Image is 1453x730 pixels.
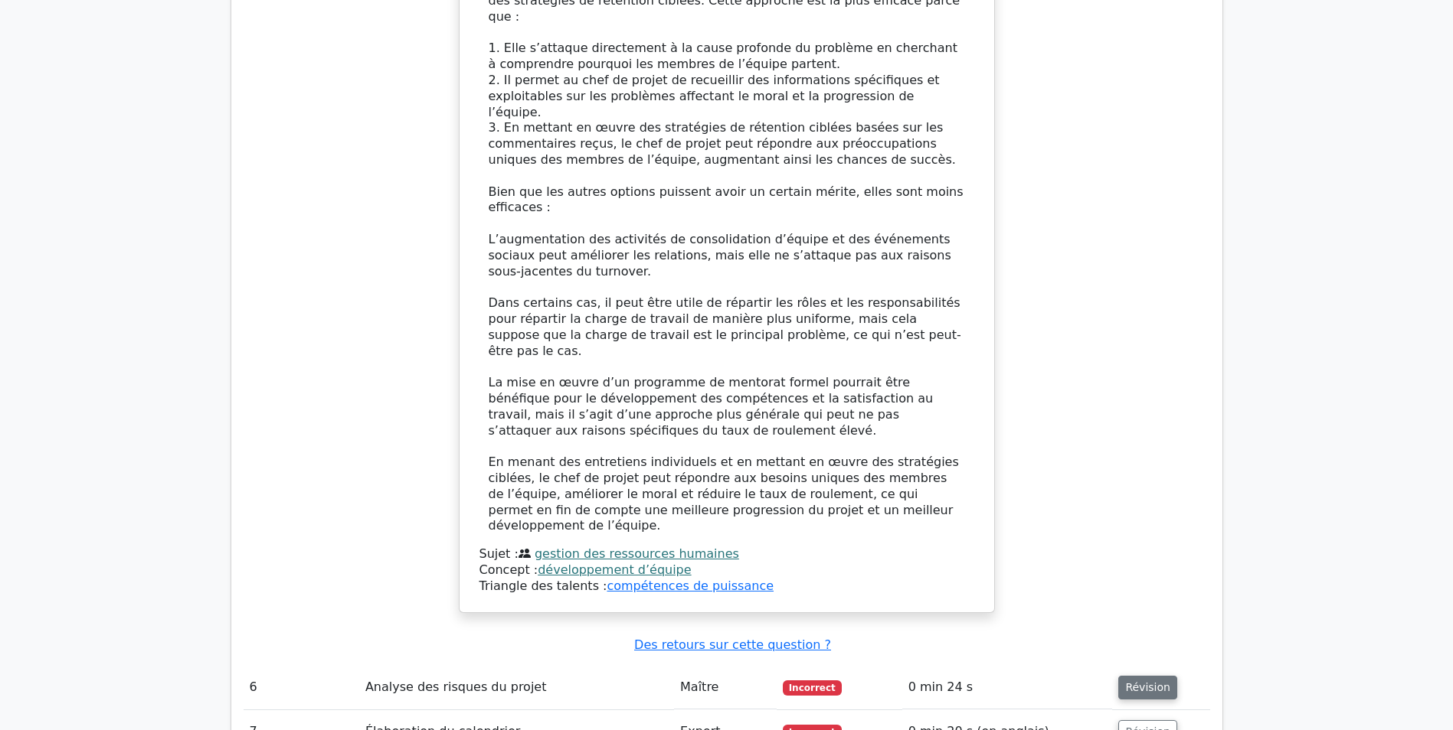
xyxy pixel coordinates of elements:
button: Révision [1118,676,1177,699]
td: 6 [244,666,359,709]
font: Concept : [479,562,692,577]
a: compétences de puissance [607,578,774,593]
td: Maître [674,666,777,709]
a: développement d’équipe [538,562,691,577]
td: Analyse des risques du projet [359,666,674,709]
a: gestion des ressources humaines [535,546,739,561]
span: Incorrect [783,680,842,696]
a: Des retours sur cette question ? [634,637,831,652]
font: Sujet : [479,546,739,561]
td: 0 min 24 s [902,666,1113,709]
font: Triangle des talents : [479,578,774,593]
